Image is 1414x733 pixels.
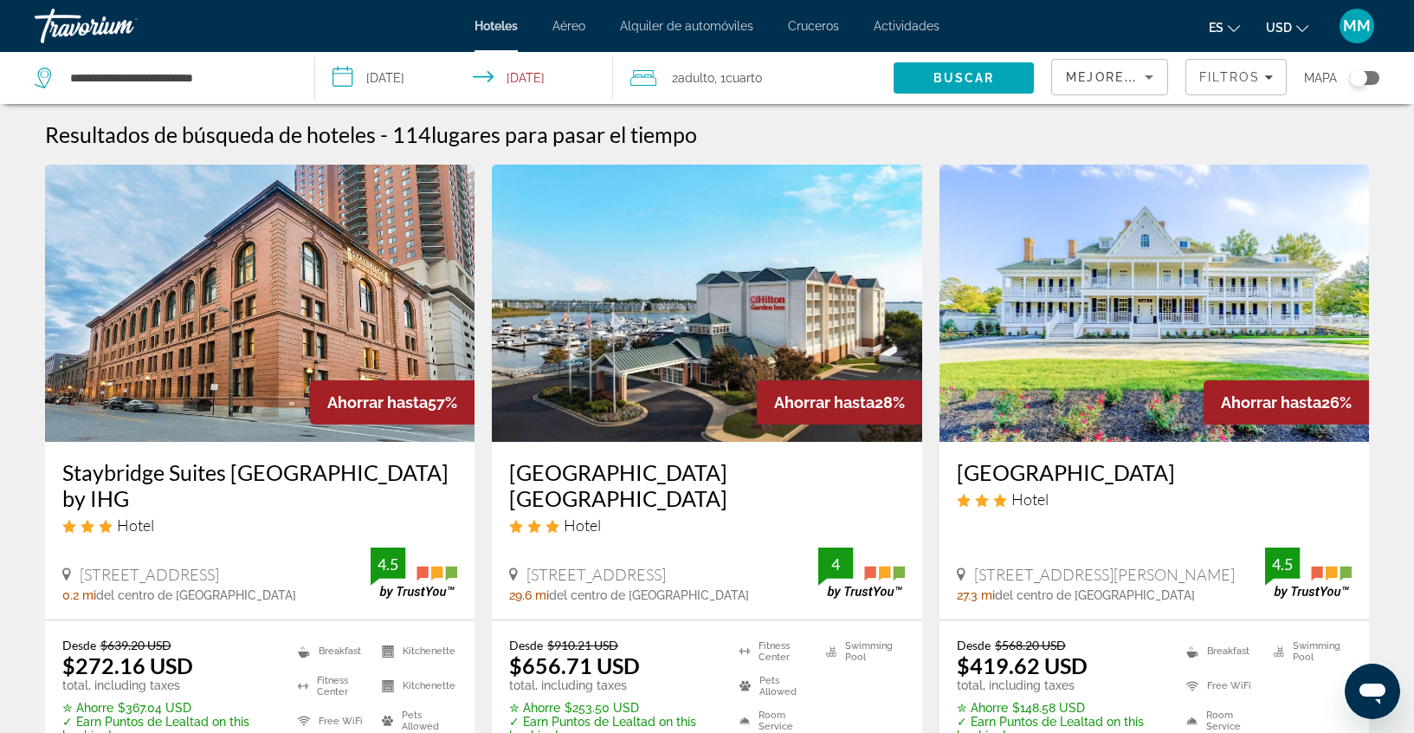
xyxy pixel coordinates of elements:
[678,71,714,85] span: Adulto
[1066,70,1239,84] span: Mejores descuentos
[289,638,373,664] li: Breakfast
[62,516,458,535] div: 3 star Hotel
[431,121,697,147] span: lugares para pasar el tiempo
[995,638,1066,652] del: $568.20 USD
[1199,70,1260,84] span: Filtros
[564,516,601,535] span: Hotel
[731,673,818,699] li: Pets Allowed
[672,66,714,90] span: 2
[1304,66,1337,90] span: Mapa
[957,638,991,652] span: Desde
[310,380,475,425] div: 57%
[45,165,475,442] img: Staybridge Suites Baltimore Inner Harbor by IHG
[731,638,818,664] li: Fitness Center
[373,673,457,699] li: Kitchenette
[509,516,905,535] div: 3 star Hotel
[995,588,1195,602] span: del centro de [GEOGRAPHIC_DATA]
[1011,490,1049,509] span: Hotel
[380,121,388,147] span: -
[1221,393,1321,412] span: Ahorrar hasta
[62,701,113,715] span: ✮ Ahorre
[509,638,543,652] span: Desde
[1345,664,1400,719] iframe: Button to launch messaging window
[1209,15,1240,40] button: Change language
[68,65,288,91] input: Search hotel destination
[1265,554,1300,574] div: 4.5
[1265,638,1353,664] li: Swimming Pool
[818,548,905,599] img: TrustYou guest rating badge
[957,701,1008,715] span: ✮ Ahorre
[509,701,560,715] span: ✮ Ahorre
[475,19,518,33] a: Hoteles
[957,678,1165,692] p: total, including taxes
[957,701,1165,715] p: $148.58 USD
[509,678,717,692] p: total, including taxes
[1185,59,1287,95] button: Filters
[1334,8,1379,44] button: User Menu
[549,588,749,602] span: del centro de [GEOGRAPHIC_DATA]
[1343,17,1371,35] span: MM
[289,673,373,699] li: Fitness Center
[45,121,376,147] h1: Resultados de búsqueda de hoteles
[315,52,613,104] button: Select check in and out date
[817,638,905,664] li: Swimming Pool
[62,652,193,678] ins: $272.16 USD
[492,165,922,442] img: Hilton Garden Inn Kent Island Marina
[509,459,905,511] a: [GEOGRAPHIC_DATA] [GEOGRAPHIC_DATA]
[613,52,894,104] button: Travelers: 2 adults, 0 children
[957,490,1353,509] div: 3 star Hotel
[62,701,276,715] p: $367.04 USD
[894,62,1034,94] button: Search
[373,638,457,664] li: Kitchenette
[1209,21,1224,35] span: es
[1204,380,1369,425] div: 26%
[62,678,276,692] p: total, including taxes
[939,165,1370,442] img: Kent Island Resort
[1066,67,1153,88] mat-select: Sort by
[757,380,922,425] div: 28%
[327,393,428,412] span: Ahorrar hasta
[774,393,875,412] span: Ahorrar hasta
[509,652,640,678] ins: $656.71 USD
[818,554,853,574] div: 4
[96,588,296,602] span: del centro de [GEOGRAPHIC_DATA]
[1337,70,1379,86] button: Toggle map
[62,588,96,602] span: 0.2 mi
[957,588,995,602] span: 27.3 mi
[62,459,458,511] a: Staybridge Suites [GEOGRAPHIC_DATA] by IHG
[62,638,96,652] span: Desde
[80,565,219,584] span: [STREET_ADDRESS]
[392,121,697,147] h2: 114
[526,565,666,584] span: [STREET_ADDRESS]
[1265,548,1352,599] img: TrustYou guest rating badge
[35,3,208,49] a: Travorium
[371,554,405,574] div: 4.5
[788,19,839,33] a: Cruceros
[620,19,753,33] a: Alquiler de automóviles
[714,66,762,90] span: , 1
[1266,21,1292,35] span: USD
[547,638,618,652] del: $910.21 USD
[552,19,585,33] a: Aéreo
[1178,673,1265,699] li: Free WiFi
[100,638,171,652] del: $639.20 USD
[974,565,1235,584] span: [STREET_ADDRESS][PERSON_NAME]
[874,19,939,33] a: Actividades
[117,516,154,535] span: Hotel
[957,652,1088,678] ins: $419.62 USD
[726,71,762,85] span: Cuarto
[509,701,717,715] p: $253.50 USD
[1178,638,1265,664] li: Breakfast
[957,459,1353,485] a: [GEOGRAPHIC_DATA]
[1266,15,1308,40] button: Change currency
